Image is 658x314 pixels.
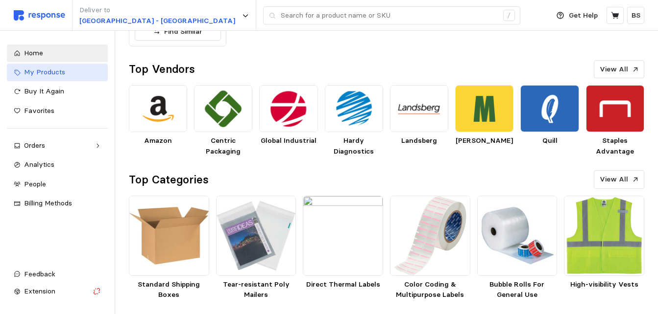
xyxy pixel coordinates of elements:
[455,85,513,132] img: 28d3e18e-6544-46cd-9dd4-0f3bdfdd001e.png
[24,179,46,188] span: People
[7,45,108,62] a: Home
[594,60,644,79] button: View All
[477,279,558,300] p: Bubble Rolls For General Use
[24,287,55,295] span: Extension
[303,279,383,290] p: Direct Thermal Labels
[129,62,195,77] h2: Top Vendors
[569,10,598,21] p: Get Help
[303,196,383,276] img: 60DY22_AS01
[390,135,448,146] p: Landsberg
[564,196,644,276] img: L_EGO21147.jpg
[129,172,209,187] h2: Top Categories
[259,135,317,146] p: Global Industrial
[586,135,644,157] p: Staples Advantage
[7,83,108,100] a: Buy It Again
[24,199,72,207] span: Billing Methods
[390,196,470,276] img: THT-152-494-PK.webp
[79,16,235,26] p: [GEOGRAPHIC_DATA] - [GEOGRAPHIC_DATA]
[24,48,43,57] span: Home
[129,135,187,146] p: Amazon
[259,85,317,132] img: 771c76c0-1592-4d67-9e09-d6ea890d945b.png
[520,85,579,132] img: bfee157a-10f7-4112-a573-b61f8e2e3b38.png
[24,269,55,278] span: Feedback
[627,7,644,24] button: BS
[24,140,91,151] div: Orders
[7,266,108,283] button: Feedback
[520,135,579,146] p: Quill
[135,22,221,41] button: Find Similar
[455,135,513,146] p: [PERSON_NAME]
[24,160,54,169] span: Analytics
[7,283,108,300] button: Extension
[216,196,296,276] img: s0950253_sc7
[600,174,628,185] p: View All
[14,10,65,21] img: svg%3e
[24,87,64,95] span: Buy It Again
[194,135,252,157] p: Centric Packaging
[594,170,644,189] button: View All
[194,85,252,132] img: b57ebca9-4645-4b82-9362-c975cc40820f.png
[7,156,108,174] a: Analytics
[79,5,235,16] p: Deliver to
[503,10,515,22] div: /
[129,196,209,276] img: L_302020.jpg
[390,85,448,132] img: 7d13bdb8-9cc8-4315-963f-af194109c12d.png
[586,85,644,132] img: 63258c51-adb8-4b2a-9b0d-7eba9747dc41.png
[7,176,108,193] a: People
[632,10,640,21] p: BS
[7,137,108,155] a: Orders
[129,85,187,132] img: d7805571-9dbc-467d-9567-a24a98a66352.png
[325,135,383,157] p: Hardy Diagnostics
[281,7,498,24] input: Search for a product name or SKU
[7,195,108,212] a: Billing Methods
[216,279,296,300] p: Tear-resistant Poly Mailers
[600,64,628,75] p: View All
[164,26,202,37] p: Find Similar
[477,196,558,276] img: l_LIND100002060_LIND100002080_LIND100003166_11-15.jpg
[564,279,644,290] p: High-visibility Vests
[24,106,54,115] span: Favorites
[129,279,209,300] p: Standard Shipping Boxes
[7,102,108,120] a: Favorites
[325,85,383,132] img: 4fb1f975-dd51-453c-b64f-21541b49956d.png
[390,279,470,300] p: Color Coding & Multipurpose Labels
[7,64,108,81] a: My Products
[551,6,604,25] button: Get Help
[24,67,65,76] span: My Products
